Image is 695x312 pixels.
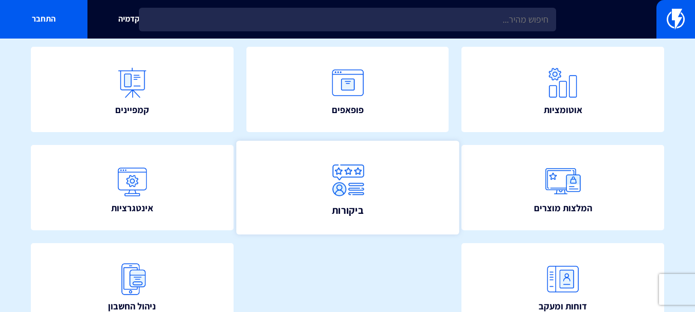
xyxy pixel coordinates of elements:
[31,145,234,230] a: אינטגרציות
[246,47,449,132] a: פופאפים
[461,145,664,230] a: המלצות מוצרים
[544,103,582,117] span: אוטומציות
[111,201,153,215] span: אינטגרציות
[332,203,364,217] span: ביקורות
[534,201,592,215] span: המלצות מוצרים
[115,103,149,117] span: קמפיינים
[461,47,664,132] a: אוטומציות
[236,140,459,234] a: ביקורות
[332,103,364,117] span: פופאפים
[31,47,234,132] a: קמפיינים
[139,8,556,31] input: חיפוש מהיר...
